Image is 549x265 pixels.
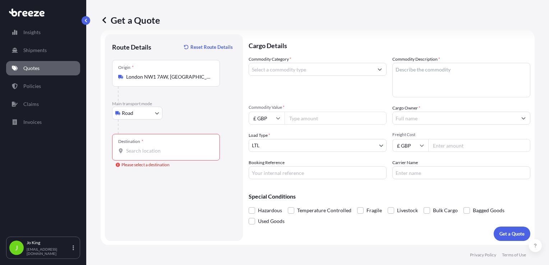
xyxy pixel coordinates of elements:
[23,118,42,126] p: Invoices
[473,205,504,216] span: Bagged Goods
[6,61,80,75] a: Quotes
[126,73,211,80] input: Origin
[6,115,80,129] a: Invoices
[392,132,530,138] span: Freight Cost
[249,104,387,110] span: Commodity Value
[249,56,291,63] label: Commodity Category
[297,205,351,216] span: Temperature Controlled
[258,216,285,227] span: Used Goods
[180,41,236,53] button: Reset Route Details
[112,101,236,107] p: Main transport mode
[258,205,282,216] span: Hazardous
[397,205,418,216] span: Livestock
[428,139,530,152] input: Enter amount
[23,101,39,108] p: Claims
[499,230,525,237] p: Get a Quote
[392,56,440,63] label: Commodity Description
[118,139,143,144] div: Destination
[249,63,373,76] input: Select a commodity type
[112,107,162,120] button: Select transport
[373,63,386,76] button: Show suggestions
[285,112,387,125] input: Type amount
[23,47,47,54] p: Shipments
[6,79,80,93] a: Policies
[249,159,285,166] label: Booking Reference
[112,43,151,51] p: Route Details
[6,25,80,39] a: Insights
[6,97,80,111] a: Claims
[502,252,526,258] a: Terms of Use
[392,159,418,166] label: Carrier Name
[433,205,458,216] span: Bulk Cargo
[249,132,270,139] span: Load Type
[249,139,387,152] button: LTL
[249,194,530,199] p: Special Conditions
[15,244,18,251] span: J
[126,147,211,154] input: Destination
[23,65,40,72] p: Quotes
[494,227,530,241] button: Get a Quote
[252,142,259,149] span: LTL
[118,65,134,70] div: Origin
[190,43,233,51] p: Reset Route Details
[6,43,80,57] a: Shipments
[392,166,530,179] input: Enter name
[23,83,41,90] p: Policies
[27,240,71,246] p: Jo King
[392,104,420,112] label: Cargo Owner
[249,34,530,56] p: Cargo Details
[517,112,530,125] button: Show suggestions
[23,29,41,36] p: Insights
[366,205,382,216] span: Fragile
[122,110,133,117] span: Road
[470,252,496,258] a: Privacy Policy
[116,161,170,168] div: Please select a destination
[101,14,160,26] p: Get a Quote
[249,166,387,179] input: Your internal reference
[393,112,517,125] input: Full name
[27,247,71,256] p: [EMAIL_ADDRESS][DOMAIN_NAME]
